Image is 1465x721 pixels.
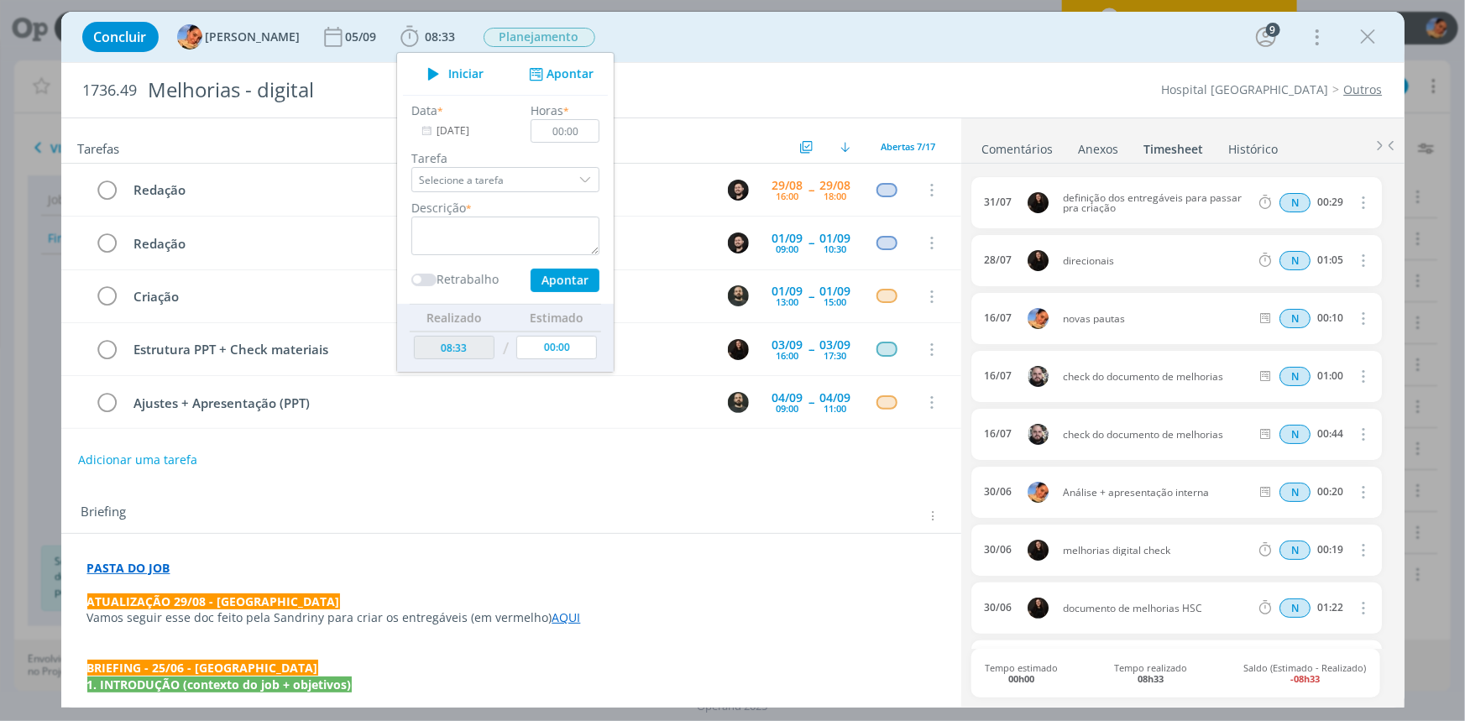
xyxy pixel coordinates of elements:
[1028,366,1049,387] img: G
[1138,672,1164,685] b: 08h33
[1056,372,1257,382] span: check do documento de melhorias
[824,297,847,306] div: 15:00
[1279,425,1311,444] span: N
[177,24,301,50] button: L[PERSON_NAME]
[728,285,749,306] img: P
[772,232,803,244] div: 01/09
[726,389,751,415] button: P
[1279,541,1311,560] span: N
[78,137,120,157] span: Tarefas
[437,270,499,288] label: Retrabalho
[411,149,599,167] label: Tarefa
[1244,662,1367,684] span: Saldo (Estimado - Realizado)
[728,339,749,360] img: S
[87,593,340,609] strong: ATUALIZAÇÃO 29/08 - [GEOGRAPHIC_DATA]
[1079,141,1119,158] div: Anexos
[82,22,159,52] button: Concluir
[1056,546,1257,556] span: melhorias digital check
[1279,598,1311,618] span: N
[984,196,1012,208] div: 31/07
[411,199,466,217] label: Descrição
[1279,541,1311,560] div: Horas normais
[87,560,170,576] a: PASTA DO JOB
[127,339,713,360] div: Estrutura PPT + Check materiais
[772,285,803,297] div: 01/09
[985,662,1058,684] span: Tempo estimado
[809,290,814,302] span: --
[820,232,851,244] div: 01/09
[824,351,847,360] div: 17:30
[531,102,563,119] label: Horas
[882,140,936,153] span: Abertas 7/17
[1279,251,1311,270] div: Horas normais
[1056,193,1257,213] span: definição dos entregáveis para passar pra criação
[83,81,138,100] span: 1736.49
[411,102,437,119] label: Data
[981,133,1054,158] a: Comentários
[777,191,799,201] div: 16:00
[1266,23,1280,37] div: 9
[1279,251,1311,270] span: N
[127,180,713,201] div: Redação
[512,305,601,332] th: Estimado
[396,52,615,373] ul: 08:33
[530,269,599,292] button: Apontar
[1253,24,1279,50] button: 9
[984,602,1012,614] div: 30/06
[418,62,484,86] button: Iniciar
[1279,309,1311,328] div: Horas normais
[1317,428,1343,440] div: 00:44
[411,119,516,143] input: Data
[1162,81,1329,97] a: Hospital [GEOGRAPHIC_DATA]
[984,370,1012,382] div: 16/07
[1279,483,1311,502] span: N
[1279,309,1311,328] span: N
[1317,254,1343,266] div: 01:05
[1115,662,1188,684] span: Tempo realizado
[984,486,1012,498] div: 30/06
[1279,193,1311,212] div: Horas normais
[1056,314,1257,324] span: novas pautas
[484,28,595,47] span: Planejamento
[820,285,851,297] div: 01/09
[552,609,581,625] a: AQUI
[1317,602,1343,614] div: 01:22
[498,332,512,366] td: /
[87,677,352,692] strong: 1. INTRODUÇÃO (contexto do job + objetivos)
[1056,488,1257,498] span: Análise + apresentação interna
[984,254,1012,266] div: 28/07
[726,230,751,255] button: B
[1028,424,1049,445] img: G
[728,180,749,201] img: B
[820,392,851,404] div: 04/09
[77,445,198,475] button: Adicionar uma tarefa
[820,180,851,191] div: 29/08
[984,544,1012,556] div: 30/06
[726,177,751,202] button: B
[1056,430,1257,440] span: check do documento de melhorias
[809,184,814,196] span: --
[1317,370,1343,382] div: 01:00
[1344,81,1383,97] a: Outros
[448,68,484,80] span: Iniciar
[1317,312,1343,324] div: 00:10
[728,392,749,413] img: P
[1279,193,1311,212] span: N
[777,351,799,360] div: 16:00
[1028,598,1049,619] img: S
[81,505,127,527] span: Briefing
[87,660,318,676] strong: BRIEFING - 25/06 - [GEOGRAPHIC_DATA]
[726,337,751,362] button: S
[772,392,803,404] div: 04/09
[984,312,1012,324] div: 16/07
[127,286,713,307] div: Criação
[777,404,799,413] div: 09:00
[396,24,460,50] button: 08:33
[1279,598,1311,618] div: Horas normais
[840,142,850,152] img: arrow-down.svg
[1317,196,1343,208] div: 00:29
[1290,672,1320,685] b: -08h33
[1028,250,1049,271] img: S
[1028,308,1049,329] img: L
